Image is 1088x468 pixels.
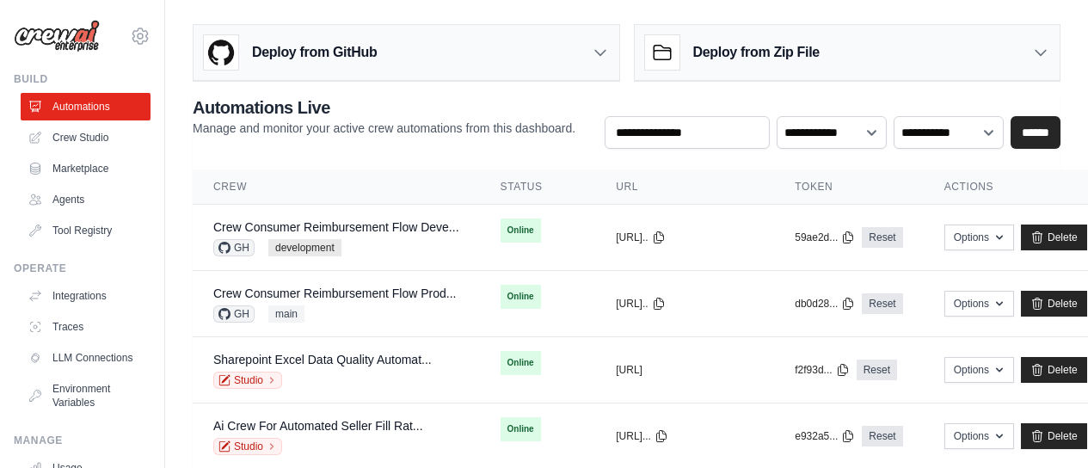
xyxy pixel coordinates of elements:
a: Automations [21,93,151,120]
a: Studio [213,438,282,455]
img: Logo [14,20,100,52]
a: Sharepoint Excel Data Quality Automat... [213,353,432,366]
button: Options [944,423,1014,449]
a: Ai Crew For Automated Seller Fill Rat... [213,419,423,433]
div: Operate [14,262,151,275]
img: GitHub Logo [204,35,238,70]
a: Crew Consumer Reimbursement Flow Prod... [213,286,456,300]
div: Build [14,72,151,86]
h2: Automations Live [193,95,575,120]
a: Integrations [21,282,151,310]
h3: Deploy from GitHub [252,42,377,63]
a: Marketplace [21,155,151,182]
span: Online [501,219,541,243]
button: Options [944,291,1014,317]
p: Manage and monitor your active crew automations from this dashboard. [193,120,575,137]
a: Crew Studio [21,124,151,151]
a: Crew Consumer Reimbursement Flow Deve... [213,220,459,234]
span: GH [213,305,255,323]
a: Tool Registry [21,217,151,244]
button: db0d28... [795,297,855,311]
a: Reset [862,293,902,314]
span: GH [213,239,255,256]
th: Crew [193,169,480,205]
a: Delete [1021,225,1087,250]
button: f2f93d... [795,363,849,377]
a: Reset [857,360,897,380]
th: Status [480,169,596,205]
span: Online [501,351,541,375]
span: Online [501,417,541,441]
a: Reset [862,426,902,446]
a: Traces [21,313,151,341]
a: Reset [862,227,902,248]
h3: Deploy from Zip File [693,42,820,63]
a: Delete [1021,291,1087,317]
span: Online [501,285,541,309]
a: LLM Connections [21,344,151,372]
th: Token [774,169,923,205]
div: Manage [14,434,151,447]
a: Environment Variables [21,375,151,416]
button: Options [944,357,1014,383]
span: development [268,239,341,256]
a: Studio [213,372,282,389]
span: main [268,305,304,323]
button: e932a5... [795,429,855,443]
button: Options [944,225,1014,250]
a: Agents [21,186,151,213]
button: 59ae2d... [795,231,855,244]
th: URL [595,169,774,205]
a: Delete [1021,357,1087,383]
a: Delete [1021,423,1087,449]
